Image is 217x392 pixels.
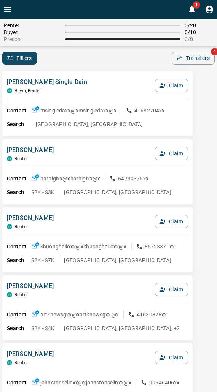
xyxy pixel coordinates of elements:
p: 41630376xx [137,311,167,318]
p: [PERSON_NAME] [7,349,54,359]
p: 85723371xx [145,243,175,250]
p: harbigixx@x harbigixx@x [40,175,100,182]
p: Contact [7,175,31,183]
p: [PERSON_NAME] [7,145,54,155]
p: [PERSON_NAME] Single-Dain [7,77,87,87]
p: [GEOGRAPHIC_DATA], [GEOGRAPHIC_DATA], +2 [64,324,180,332]
span: 0 / 20 [185,22,213,28]
p: Renter [14,292,28,297]
p: [PERSON_NAME] [7,281,54,291]
p: $2K - $4K [31,324,54,332]
div: condos.ca [7,360,12,365]
button: Claim [155,283,188,296]
p: 64730375xx [118,175,148,182]
div: condos.ca [7,292,12,297]
div: condos.ca [7,224,12,229]
p: 41682704xx [134,107,165,114]
p: Search [7,120,31,128]
span: 0 / 0 [185,36,213,42]
p: Search [7,324,31,332]
span: Precon [4,36,61,42]
p: Contact [7,379,31,387]
p: Search [7,188,31,196]
button: Transfers [172,52,215,65]
p: [PERSON_NAME] [7,213,54,223]
p: Contact [7,243,31,251]
p: $2K - $3K [31,188,54,196]
span: Buyer [4,29,61,35]
div: condos.ca [7,156,12,161]
p: Renter [14,156,28,161]
p: Search [7,256,31,264]
p: [GEOGRAPHIC_DATA], [GEOGRAPHIC_DATA] [36,120,143,128]
button: Claim [155,147,188,160]
p: khuonghailoxx@x khuonghailoxx@x [40,243,127,250]
button: Filters [2,52,37,65]
button: Claim [155,79,188,92]
p: artknowsgxx@x artknowsgxx@x [40,311,119,318]
p: Contact [7,311,31,319]
p: 90546406xx [149,379,180,386]
p: Buyer, Renter [14,88,41,93]
p: [GEOGRAPHIC_DATA], [GEOGRAPHIC_DATA] [64,188,171,196]
p: Renter [14,224,28,229]
button: Claim [155,215,188,228]
p: johnstonselinxx@x johnstonselinxx@x [40,379,131,386]
button: Profile [202,2,217,17]
span: 1 [193,1,200,9]
p: Renter [14,360,28,365]
p: $2K - $7K [31,256,54,264]
p: msingledaxx@x msingledaxx@x [40,107,116,114]
div: condos.ca [7,88,12,93]
button: Claim [155,351,188,364]
span: Renter [4,22,61,28]
button: 1 [184,2,199,17]
span: 0 / 10 [185,29,213,35]
p: Contact [7,107,31,115]
p: [GEOGRAPHIC_DATA], [GEOGRAPHIC_DATA] [64,256,171,264]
